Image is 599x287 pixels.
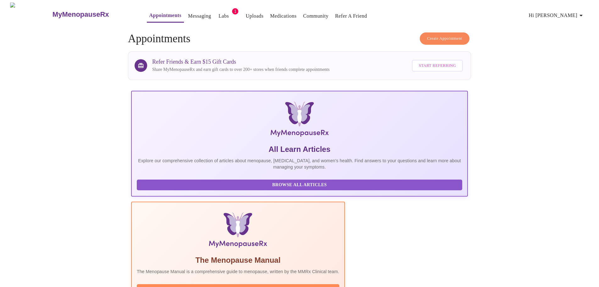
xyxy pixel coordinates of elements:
[529,11,585,20] span: Hi [PERSON_NAME]
[188,12,211,20] a: Messaging
[187,101,412,139] img: MyMenopauseRx Logo
[419,62,456,69] span: Start Referring
[303,12,329,20] a: Community
[137,180,462,191] button: Browse All Articles
[169,212,307,250] img: Menopause Manual
[219,12,229,20] a: Labs
[214,10,234,22] button: Labs
[526,9,587,22] button: Hi [PERSON_NAME]
[243,10,266,22] button: Uploads
[232,8,238,14] span: 1
[412,60,463,72] button: Start Referring
[270,12,297,20] a: Medications
[152,66,330,73] p: Share MyMenopauseRx and earn gift cards to over 200+ stores when friends complete appointments
[52,3,134,26] a: MyMenopauseRx
[143,181,456,189] span: Browse All Articles
[333,10,370,22] button: Refer a Friend
[246,12,263,20] a: Uploads
[301,10,331,22] button: Community
[10,3,52,26] img: MyMenopauseRx Logo
[137,158,462,170] p: Explore our comprehensive collection of articles about menopause, [MEDICAL_DATA], and women's hea...
[137,182,464,187] a: Browse All Articles
[149,11,181,20] a: Appointments
[53,10,109,19] h3: MyMenopauseRx
[137,268,339,275] p: The Menopause Manual is a comprehensive guide to menopause, written by the MMRx Clinical team.
[147,9,184,23] button: Appointments
[420,32,469,45] button: Create Appointment
[268,10,299,22] button: Medications
[410,57,464,75] a: Start Referring
[335,12,367,20] a: Refer a Friend
[137,255,339,265] h5: The Menopause Manual
[137,144,462,154] h5: All Learn Articles
[186,10,214,22] button: Messaging
[128,32,471,45] h4: Appointments
[152,59,330,65] h3: Refer Friends & Earn $15 Gift Cards
[427,35,462,42] span: Create Appointment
